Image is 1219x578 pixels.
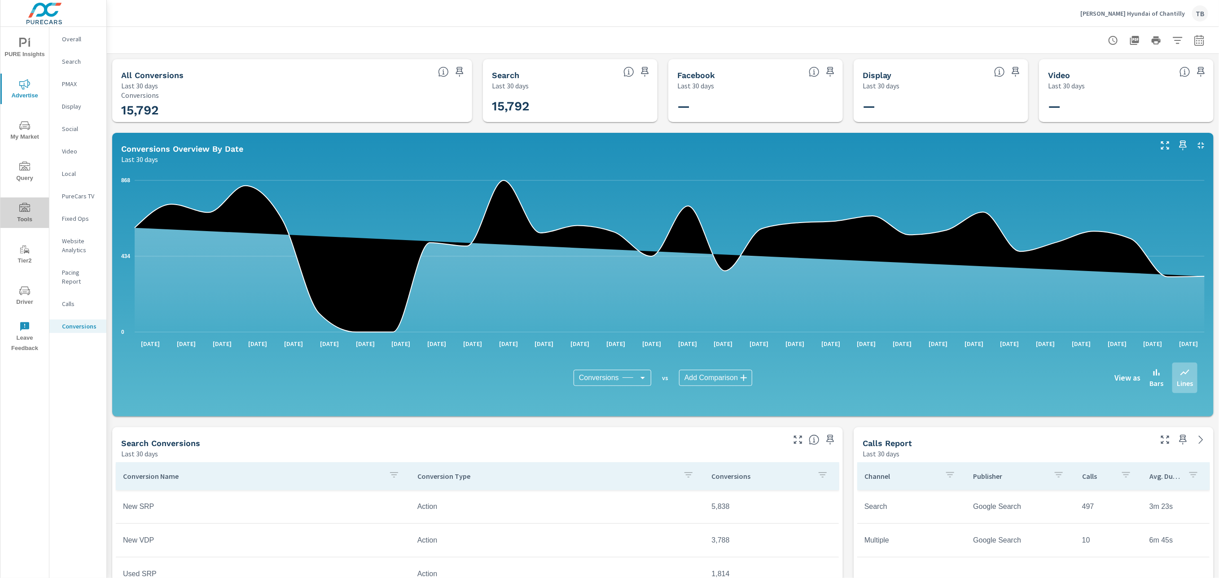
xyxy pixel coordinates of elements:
[410,529,705,552] td: Action
[684,373,738,382] span: Add Comparison
[49,189,106,203] div: PureCars TV
[815,339,846,348] p: [DATE]
[994,66,1005,77] span: Display Conversions include Actions, Leads and Unmapped Conversions
[677,99,834,114] h3: —
[966,529,1075,552] td: Google Search
[116,495,410,518] td: New SRP
[1126,31,1144,49] button: "Export Report to PDF"
[1149,378,1163,389] p: Bars
[1192,5,1208,22] div: TB
[966,495,1075,518] td: Google Search
[623,66,634,77] span: Search Conversions include Actions, Leads and Unmapped Conversions.
[1075,529,1142,552] td: 10
[851,339,882,348] p: [DATE]
[121,253,130,259] text: 434
[1173,339,1205,348] p: [DATE]
[452,65,467,79] span: Save this to your personalized report
[492,70,519,80] h5: Search
[743,339,775,348] p: [DATE]
[421,339,452,348] p: [DATE]
[1101,339,1133,348] p: [DATE]
[1194,433,1208,447] a: See more details in report
[863,448,899,459] p: Last 30 days
[62,35,99,44] p: Overall
[49,77,106,91] div: PMAX
[1194,65,1208,79] span: Save this to your personalized report
[1176,138,1190,153] span: Save this to your personalized report
[1030,339,1061,348] p: [DATE]
[62,192,99,201] p: PureCars TV
[1048,99,1205,114] h3: —
[809,66,820,77] span: All conversions reported from Facebook with duplicates filtered out
[994,339,1026,348] p: [DATE]
[62,268,99,286] p: Pacing Report
[708,339,739,348] p: [DATE]
[492,99,649,114] h3: 15,792
[3,162,46,184] span: Query
[564,339,596,348] p: [DATE]
[123,472,381,481] p: Conversion Name
[121,329,124,335] text: 0
[705,529,839,552] td: 3,788
[1147,31,1165,49] button: Print Report
[677,70,715,80] h5: Facebook
[49,32,106,46] div: Overall
[135,339,166,348] p: [DATE]
[1158,433,1172,447] button: Make Fullscreen
[242,339,273,348] p: [DATE]
[3,203,46,225] span: Tools
[121,144,243,153] h5: Conversions Overview By Date
[857,495,966,518] td: Search
[1158,138,1172,153] button: Make Fullscreen
[49,266,106,288] div: Pacing Report
[278,339,309,348] p: [DATE]
[0,27,49,357] div: nav menu
[1082,472,1114,481] p: Calls
[864,472,938,481] p: Channel
[1080,9,1185,18] p: [PERSON_NAME] Hyundai of Chantilly
[49,297,106,311] div: Calls
[863,438,912,448] h5: Calls Report
[121,448,158,459] p: Last 30 days
[574,370,651,386] div: Conversions
[1194,138,1208,153] button: Minimize Widget
[62,147,99,156] p: Video
[958,339,990,348] p: [DATE]
[3,38,46,60] span: PURE Insights
[1142,495,1210,518] td: 3m 23s
[121,91,463,99] p: Conversions
[438,66,449,77] span: All Conversions include Actions, Leads and Unmapped Conversions
[121,177,130,184] text: 868
[410,495,705,518] td: Action
[314,339,345,348] p: [DATE]
[62,214,99,223] p: Fixed Ops
[579,373,619,382] span: Conversions
[49,55,106,68] div: Search
[809,434,820,445] span: Search Conversions include Actions, Leads and Unmapped Conversions
[386,339,417,348] p: [DATE]
[863,80,899,91] p: Last 30 days
[600,339,631,348] p: [DATE]
[121,438,200,448] h5: Search Conversions
[49,320,106,333] div: Conversions
[3,79,46,101] span: Advertise
[62,57,99,66] p: Search
[651,374,679,382] p: vs
[973,472,1047,481] p: Publisher
[1169,31,1187,49] button: Apply Filters
[457,339,488,348] p: [DATE]
[705,495,839,518] td: 5,838
[121,80,158,91] p: Last 30 days
[62,102,99,111] p: Display
[886,339,918,348] p: [DATE]
[350,339,381,348] p: [DATE]
[3,120,46,142] span: My Market
[857,529,966,552] td: Multiple
[62,124,99,133] p: Social
[863,70,891,80] h5: Display
[636,339,667,348] p: [DATE]
[493,339,524,348] p: [DATE]
[779,339,811,348] p: [DATE]
[1075,495,1142,518] td: 497
[492,80,529,91] p: Last 30 days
